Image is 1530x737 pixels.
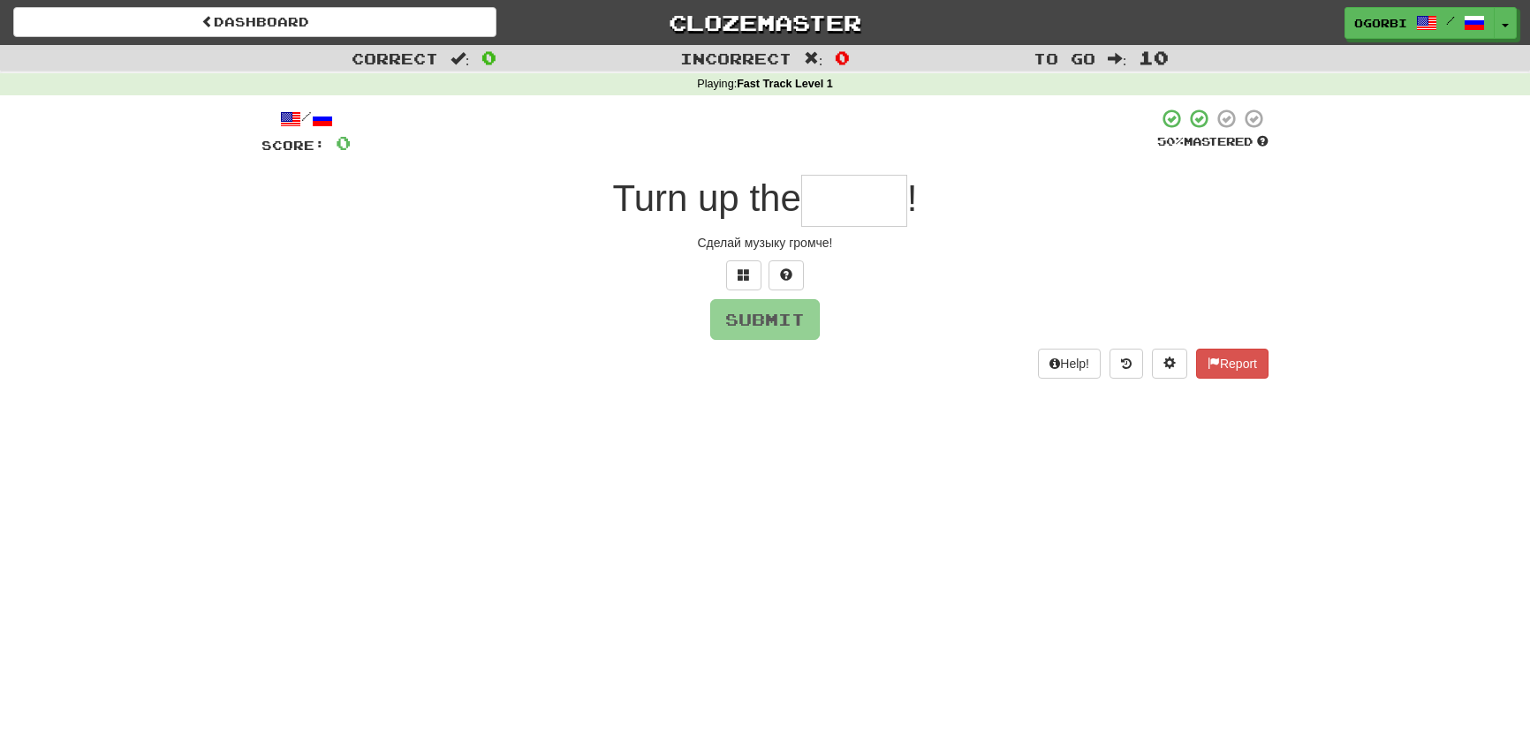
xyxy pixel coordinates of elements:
div: Сделай музыку громче! [261,234,1269,252]
button: Help! [1038,349,1101,379]
span: Correct [352,49,438,67]
button: Single letter hint - you only get 1 per sentence and score half the points! alt+h [769,260,804,290]
button: Submit [710,299,820,340]
a: Clozemaster [523,7,1006,38]
div: / [261,108,351,130]
span: 50 % [1157,134,1184,148]
strong: Fast Track Level 1 [737,78,833,90]
span: 0 [481,47,496,68]
span: Turn up the [613,177,801,219]
span: Incorrect [680,49,792,67]
span: 10 [1139,47,1169,68]
span: : [1108,51,1127,66]
span: 0 [336,132,351,154]
span: 0 [835,47,850,68]
span: ! [907,177,918,219]
span: / [1446,14,1455,26]
button: Report [1196,349,1269,379]
div: Mastered [1157,134,1269,150]
span: Ogorbi [1354,15,1407,31]
span: Score: [261,138,325,153]
a: Ogorbi / [1344,7,1495,39]
a: Dashboard [13,7,496,37]
span: To go [1034,49,1095,67]
button: Switch sentence to multiple choice alt+p [726,260,761,290]
button: Round history (alt+y) [1110,349,1143,379]
span: : [804,51,823,66]
span: : [451,51,470,66]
